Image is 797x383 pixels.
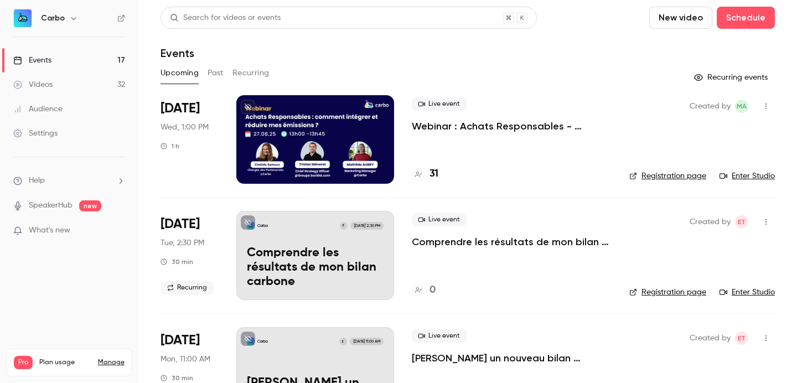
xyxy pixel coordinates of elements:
span: Mathilde Aubry [735,100,748,113]
button: Past [208,64,224,82]
div: Settings [13,128,58,139]
a: SpeakerHub [29,200,73,211]
h1: Events [161,46,194,60]
button: Schedule [717,7,775,29]
div: Sep 2 Tue, 2:30 PM (Europe/Paris) [161,211,219,299]
button: Upcoming [161,64,199,82]
div: Search for videos or events [170,12,281,24]
span: Live event [412,97,467,111]
div: E [339,337,348,346]
span: Pro [14,356,33,369]
span: Eglantine Thierry Laumont [735,332,748,345]
a: Enter Studio [720,287,775,298]
span: Plan usage [39,358,91,367]
span: [DATE] 2:30 PM [350,222,383,230]
h6: Carbo [41,13,65,24]
span: Recurring [161,281,214,294]
a: 31 [412,167,438,182]
div: 30 min [161,374,193,382]
div: 1 h [161,142,179,151]
span: Created by [690,332,731,345]
button: Recurring events [689,69,775,86]
div: Aug 27 Wed, 1:00 PM (Europe/Paris) [161,95,219,184]
p: Comprendre les résultats de mon bilan carbone [247,246,384,289]
span: Mon, 11:00 AM [161,354,210,365]
h4: 31 [429,167,438,182]
span: [DATE] 11:00 AM [350,338,383,345]
a: Comprendre les résultats de mon bilan carboneCarboE[DATE] 2:30 PMComprendre les résultats de mon ... [236,211,394,299]
a: Registration page [629,170,706,182]
a: Manage [98,358,125,367]
span: Live event [412,329,467,343]
div: E [339,221,348,230]
span: Created by [690,215,731,229]
a: 0 [412,283,436,298]
span: new [79,200,101,211]
span: Tue, 2:30 PM [161,237,204,249]
button: New video [649,7,712,29]
a: Webinar : Achats Responsables - Comment intégrer et réduire mes émissions du scope 3 ? [412,120,612,133]
span: ET [738,332,746,345]
div: Audience [13,103,63,115]
button: Recurring [232,64,270,82]
span: What's new [29,225,70,236]
span: [DATE] [161,215,200,233]
span: MA [737,100,747,113]
a: Comprendre les résultats de mon bilan carbone [412,235,612,249]
span: Wed, 1:00 PM [161,122,209,133]
a: [PERSON_NAME] un nouveau bilan carbone [412,351,612,365]
div: 30 min [161,257,193,266]
span: Eglantine Thierry Laumont [735,215,748,229]
a: Enter Studio [720,170,775,182]
img: Carbo [14,9,32,27]
span: Live event [412,213,467,226]
span: [DATE] [161,332,200,349]
span: [DATE] [161,100,200,117]
div: Events [13,55,51,66]
a: Registration page [629,287,706,298]
h4: 0 [429,283,436,298]
span: Help [29,175,45,187]
div: Videos [13,79,53,90]
li: help-dropdown-opener [13,175,125,187]
span: ET [738,215,746,229]
p: Carbo [257,339,268,344]
span: Created by [690,100,731,113]
p: Carbo [257,223,268,229]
